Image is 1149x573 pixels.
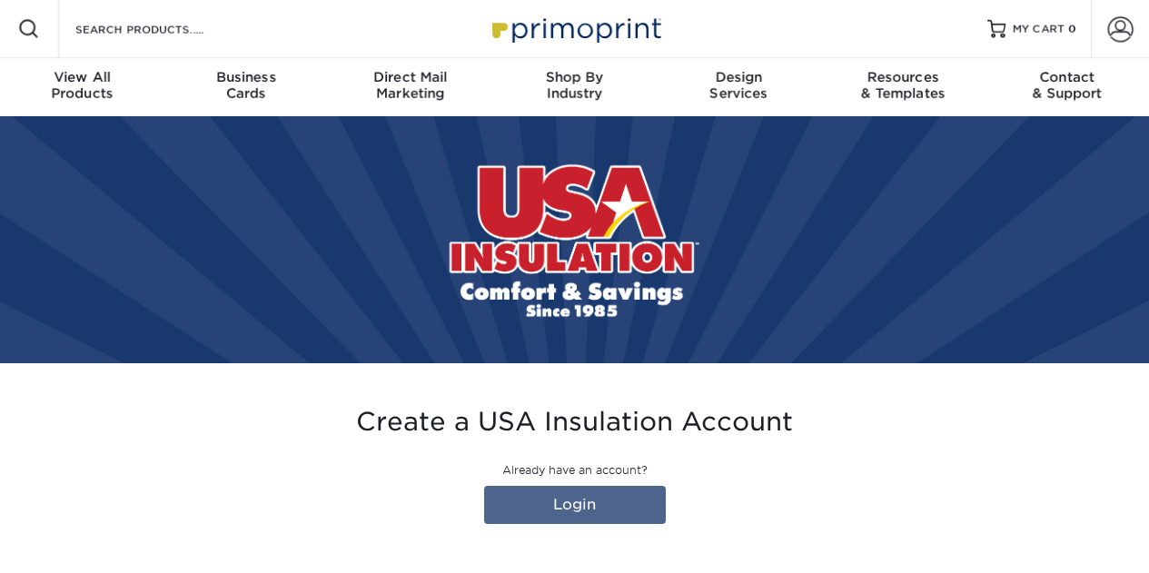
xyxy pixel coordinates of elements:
[657,58,821,116] a: DesignServices
[44,462,1106,479] p: Already have an account?
[985,69,1149,102] div: & Support
[44,407,1106,438] h3: Create a USA Insulation Account
[484,486,666,524] a: Login
[74,18,251,40] input: SEARCH PRODUCTS.....
[439,160,711,320] img: USA Insulation
[164,69,329,85] span: Business
[492,69,657,85] span: Shop By
[1068,23,1076,35] span: 0
[328,58,492,116] a: Direct MailMarketing
[492,58,657,116] a: Shop ByIndustry
[657,69,821,102] div: Services
[1013,22,1065,37] span: MY CART
[821,69,986,85] span: Resources
[821,69,986,102] div: & Templates
[985,58,1149,116] a: Contact& Support
[328,69,492,102] div: Marketing
[492,69,657,102] div: Industry
[164,69,329,102] div: Cards
[985,69,1149,85] span: Contact
[484,9,666,48] img: Primoprint
[328,69,492,85] span: Direct Mail
[657,69,821,85] span: Design
[821,58,986,116] a: Resources& Templates
[164,58,329,116] a: BusinessCards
